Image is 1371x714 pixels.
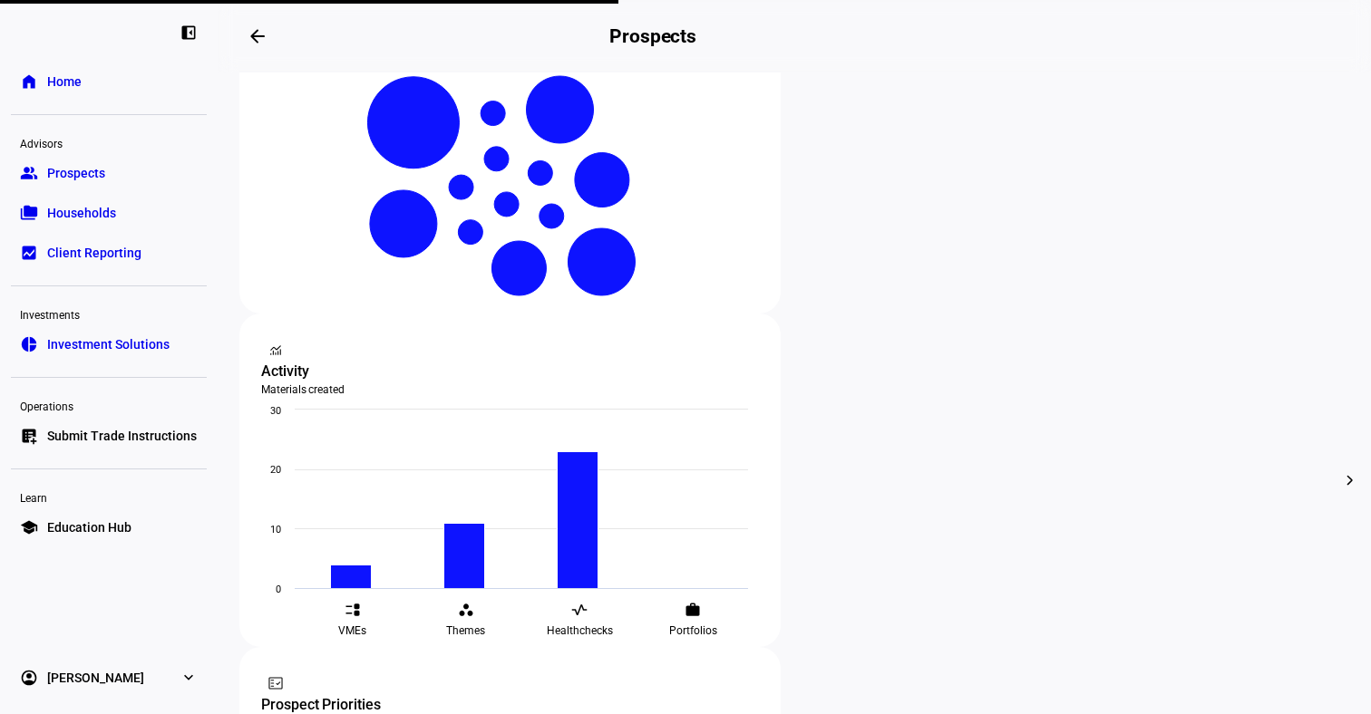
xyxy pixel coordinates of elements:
a: pie_chartInvestment Solutions [11,326,207,362]
eth-mat-symbol: event_list [345,602,361,618]
div: Operations [11,392,207,418]
div: Learn [11,484,207,509]
text: 30 [270,405,281,417]
eth-mat-symbol: left_panel_close [180,24,198,42]
span: Client Reporting [47,244,141,262]
a: homeHome [11,63,207,100]
eth-mat-symbol: account_circle [20,669,38,687]
eth-mat-symbol: workspaces [458,602,474,618]
a: bid_landscapeClient Reporting [11,235,207,271]
span: Submit Trade Instructions [47,427,197,445]
eth-mat-symbol: home [20,72,38,91]
eth-mat-symbol: vital_signs [571,602,588,618]
div: Advisors [11,130,207,155]
span: Themes [446,623,485,638]
div: Materials created [261,382,759,397]
div: Investments [11,301,207,326]
h2: Prospects [609,25,696,47]
span: Prospects [47,164,105,182]
eth-mat-symbol: folder_copy [20,204,38,222]
span: Healthchecks [547,623,613,638]
text: 10 [270,524,281,535]
mat-icon: arrow_backwards [247,25,268,47]
eth-mat-symbol: bid_landscape [20,244,38,262]
span: Investment Solutions [47,335,170,353]
eth-mat-symbol: school [20,518,38,536]
span: VMEs [338,623,366,638]
span: Portfolios [669,623,717,638]
mat-icon: chevron_right [1339,469,1361,491]
eth-mat-symbol: work [685,602,701,618]
a: folder_copyHouseholds [11,195,207,231]
span: Education Hub [47,518,131,536]
text: 0 [276,584,281,595]
mat-icon: monitoring [267,341,285,359]
eth-mat-symbol: group [20,164,38,182]
div: Activity [261,361,759,382]
eth-mat-symbol: pie_chart [20,335,38,353]
mat-icon: fact_check [267,674,285,692]
eth-mat-symbol: list_alt_add [20,427,38,445]
eth-mat-symbol: expand_more [180,669,198,687]
a: groupProspects [11,155,207,191]
text: 20 [270,464,281,476]
span: [PERSON_NAME] [47,669,144,687]
span: Home [47,72,82,91]
span: Households [47,204,116,222]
